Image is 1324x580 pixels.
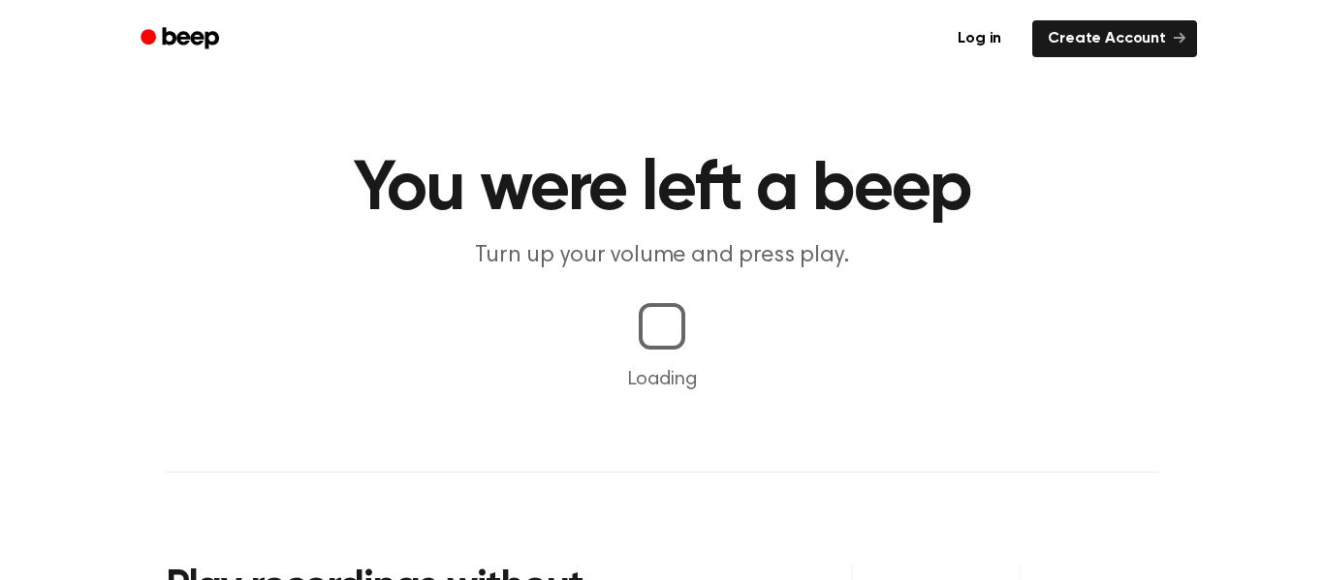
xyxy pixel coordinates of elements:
[127,20,236,58] a: Beep
[1032,20,1197,57] a: Create Account
[290,240,1034,272] p: Turn up your volume and press play.
[166,155,1158,225] h1: You were left a beep
[23,365,1301,394] p: Loading
[938,16,1021,61] a: Log in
